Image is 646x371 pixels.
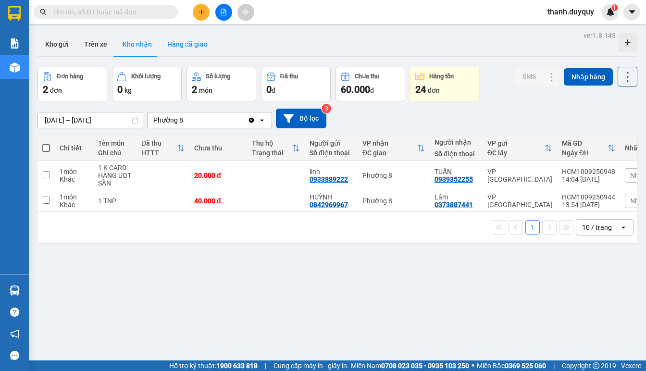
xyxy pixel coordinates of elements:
span: thanh.duyquy [540,6,602,18]
div: Chưa thu [194,144,242,152]
div: Đã thu [280,73,298,80]
img: warehouse-icon [10,62,20,73]
span: đơn [50,87,62,94]
div: Chi tiết [60,144,88,152]
button: Kho nhận [115,33,160,56]
span: 24 [415,84,426,95]
span: đ [370,87,374,94]
div: VP nhận [362,139,417,147]
div: Đơn hàng [57,73,83,80]
div: Lâm [435,193,478,201]
div: HÀNG UOT SÃN [98,172,132,187]
th: Toggle SortBy [358,136,430,161]
div: TUẤN [435,168,478,175]
div: 1 món [60,168,88,175]
div: ver 1.8.143 [584,30,616,41]
span: kg [124,87,132,94]
span: 60.000 [341,84,370,95]
span: Cung cấp máy in - giấy in: [273,360,348,371]
strong: 0708 023 035 - 0935 103 250 [381,362,469,370]
sup: 3 [322,104,331,113]
span: message [10,351,19,360]
input: Select a date range. [38,112,143,128]
div: 13:54 [DATE] [562,201,615,209]
button: Chưa thu60.000đ [335,67,405,101]
svg: Clear value [248,116,255,124]
span: Hỗ trợ kỹ thuật: [169,360,258,371]
div: 0842969967 [310,201,348,209]
div: Ghi chú [98,149,132,157]
div: Tạo kho hàng mới [618,33,637,52]
div: Số điện thoại [310,149,353,157]
button: Hàng tồn24đơn [410,67,480,101]
img: icon-new-feature [606,8,615,16]
span: Miền Bắc [477,360,546,371]
span: caret-down [628,8,636,16]
button: Hàng đã giao [160,33,215,56]
button: Nhập hàng [564,68,613,86]
div: linh [310,168,353,175]
div: Thu hộ [252,139,292,147]
div: 1 TNP [98,197,132,205]
input: Selected Phường 8. [184,115,185,125]
button: 1 [525,220,540,235]
button: Kho gửi [37,33,76,56]
span: | [265,360,266,371]
svg: open [620,223,627,231]
span: file-add [220,9,227,15]
span: search [40,9,47,15]
div: 1 K CARD [98,164,132,172]
div: 0373887441 [435,201,473,209]
input: Tìm tên, số ĐT hoặc mã đơn [53,7,166,17]
div: VP [GEOGRAPHIC_DATA] [487,168,552,183]
span: 2 [192,84,197,95]
div: 0933889222 [310,175,348,183]
button: Trên xe [76,33,115,56]
span: | [553,360,555,371]
span: aim [242,9,249,15]
div: Người gửi [310,139,353,147]
div: HTTT [141,149,177,157]
button: Bộ lọc [276,109,326,128]
th: Toggle SortBy [247,136,305,161]
span: question-circle [10,308,19,317]
div: Phường 8 [362,172,425,179]
div: Số lượng [206,73,230,80]
strong: 0369 525 060 [505,362,546,370]
button: caret-down [623,4,640,21]
span: món [199,87,212,94]
div: Tên món [98,139,132,147]
div: Chưa thu [355,73,379,80]
button: aim [237,4,254,21]
div: ĐC giao [362,149,417,157]
div: 1 món [60,193,88,201]
strong: 1900 633 818 [216,362,258,370]
span: 0 [266,84,272,95]
th: Toggle SortBy [557,136,620,161]
div: Mã GD [562,139,608,147]
div: 10 / trang [582,223,612,232]
div: HCM1009250948 [562,168,615,175]
div: HCM1009250944 [562,193,615,201]
span: Miền Nam [351,360,469,371]
span: copyright [593,362,599,369]
div: VP [GEOGRAPHIC_DATA] [487,193,552,209]
div: 0939352255 [435,175,473,183]
div: Phường 8 [362,197,425,205]
span: 2 [43,84,48,95]
div: 20.000 đ [194,172,242,179]
div: Người nhận [435,138,478,146]
span: notification [10,329,19,338]
button: SMS [515,68,544,85]
svg: open [258,116,266,124]
span: ⚪️ [472,364,474,368]
img: logo-vxr [8,6,21,21]
div: ĐC lấy [487,149,545,157]
div: Khác [60,175,88,183]
div: Đã thu [141,139,177,147]
button: Đã thu0đ [261,67,331,101]
div: 40.000 đ [194,197,242,205]
div: VP gửi [487,139,545,147]
div: Trạng thái [252,149,292,157]
th: Toggle SortBy [137,136,189,161]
